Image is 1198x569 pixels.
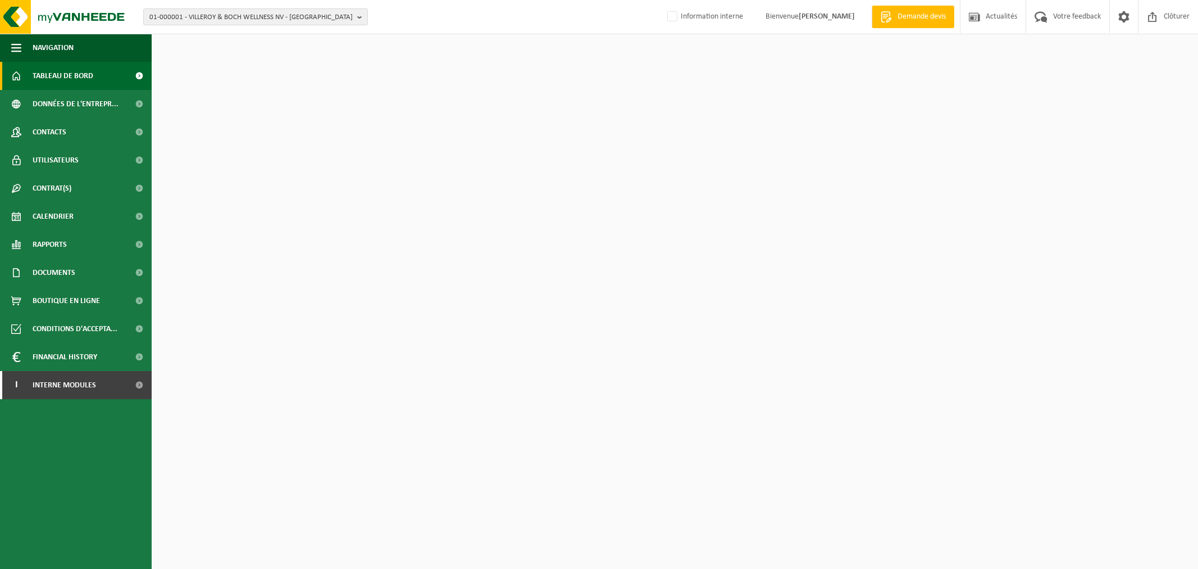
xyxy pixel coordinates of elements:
strong: [PERSON_NAME] [799,12,855,21]
span: I [11,371,21,399]
span: Navigation [33,34,74,62]
span: Documents [33,259,75,287]
span: Boutique en ligne [33,287,100,315]
span: Interne modules [33,371,96,399]
span: Utilisateurs [33,146,79,174]
button: 01-000001 - VILLEROY & BOCH WELLNESS NV - [GEOGRAPHIC_DATA] [143,8,368,25]
span: Contrat(s) [33,174,71,202]
label: Information interne [665,8,743,25]
span: Tableau de bord [33,62,93,90]
span: Contacts [33,118,66,146]
span: 01-000001 - VILLEROY & BOCH WELLNESS NV - [GEOGRAPHIC_DATA] [149,9,353,26]
span: Financial History [33,343,97,371]
span: Calendrier [33,202,74,231]
a: Demande devis [872,6,954,28]
span: Conditions d'accepta... [33,315,117,343]
span: Demande devis [895,11,949,22]
span: Rapports [33,231,67,259]
span: Données de l'entrepr... [33,90,119,118]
